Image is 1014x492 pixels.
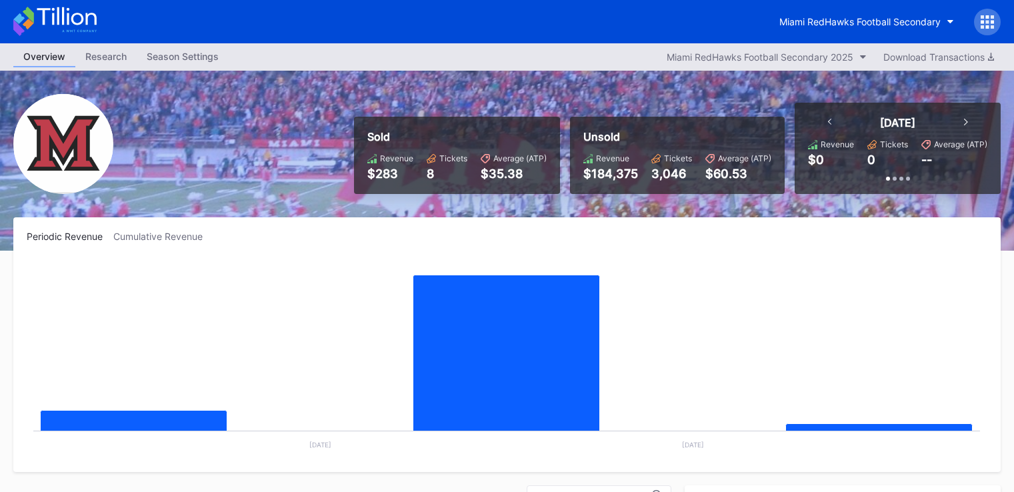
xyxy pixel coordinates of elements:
div: Tickets [880,139,908,149]
button: Miami RedHawks Football Secondary [769,9,964,34]
a: Research [75,47,137,67]
div: Tickets [439,153,467,163]
button: Miami RedHawks Football Secondary 2025 [660,48,873,66]
div: Average (ATP) [493,153,547,163]
div: Unsold [583,130,771,143]
div: Average (ATP) [934,139,987,149]
div: Download Transactions [883,51,994,63]
div: Cumulative Revenue [113,231,213,242]
div: Research [75,47,137,66]
div: Revenue [596,153,629,163]
div: Tickets [664,153,692,163]
div: $35.38 [481,167,547,181]
text: [DATE] [682,441,704,449]
div: 0 [867,153,875,167]
div: Revenue [380,153,413,163]
div: Average (ATP) [718,153,771,163]
div: Miami RedHawks Football Secondary 2025 [667,51,853,63]
div: -- [921,153,932,167]
div: Periodic Revenue [27,231,113,242]
div: Season Settings [137,47,229,66]
button: Download Transactions [877,48,1001,66]
div: 8 [427,167,467,181]
a: Overview [13,47,75,67]
svg: Chart title [27,259,987,459]
div: $60.53 [705,167,771,181]
div: Revenue [821,139,854,149]
div: $184,375 [583,167,638,181]
div: $283 [367,167,413,181]
a: Season Settings [137,47,229,67]
div: $0 [808,153,824,167]
div: 3,046 [651,167,692,181]
div: [DATE] [880,116,915,129]
img: Miami_RedHawks_Football_Secondary.png [13,94,113,194]
div: Miami RedHawks Football Secondary [779,16,941,27]
div: Sold [367,130,547,143]
text: [DATE] [309,441,331,449]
